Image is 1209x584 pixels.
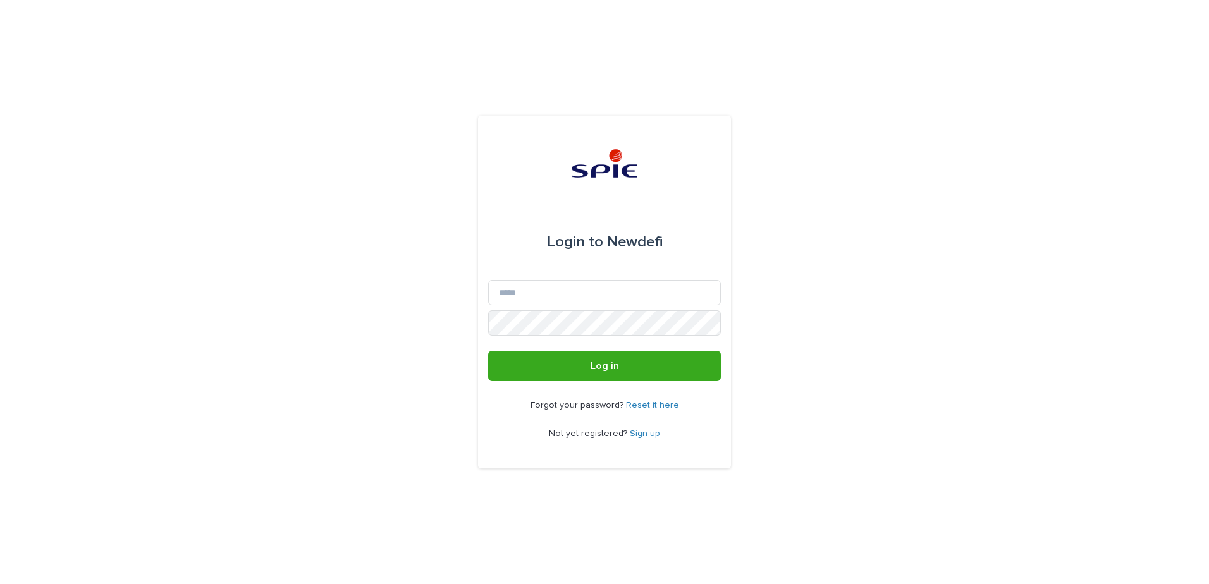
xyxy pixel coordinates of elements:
span: Forgot your password? [531,401,626,410]
a: Reset it here [626,401,679,410]
img: svstPd6MQfCT1uX1QGkG [565,146,644,184]
span: Login to [547,234,603,250]
button: Log in [488,351,721,381]
a: Sign up [630,429,660,438]
div: Newdefi [547,224,663,260]
span: Not yet registered? [549,429,630,438]
span: Log in [591,361,619,371]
